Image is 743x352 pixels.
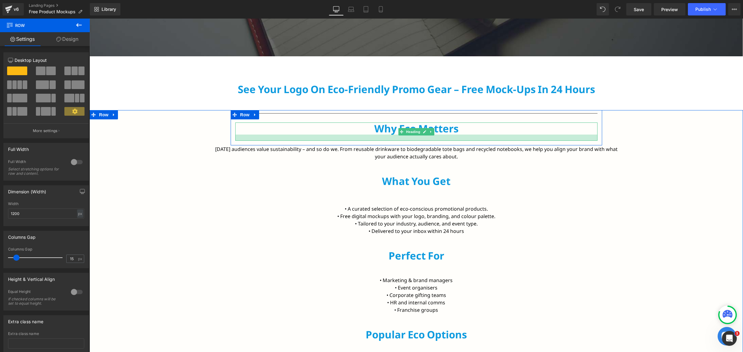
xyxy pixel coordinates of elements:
a: Preview [654,3,685,15]
button: Publish [688,3,726,15]
button: Redo [611,3,624,15]
font: • Corporate gifting teams [297,273,357,280]
span: Library [102,6,116,12]
div: Columns Gap [8,231,36,240]
span: Row [8,92,20,101]
a: Expand / Collapse [162,92,170,101]
a: Desktop [329,3,344,15]
font: • Marketing & brand managers [290,258,363,265]
div: Width [8,202,84,206]
div: If checked columns will be set to equal height. [8,297,64,306]
font: • Free digital mockups with your logo, branding, and colour palette. [248,194,406,201]
input: auto [8,208,84,219]
div: px [77,209,83,218]
div: Columns Gap [8,247,84,251]
div: Dimension (Width) [8,186,46,194]
p: More settings [33,128,58,134]
span: Publish [695,7,711,12]
inbox-online-store-chat: Shopify online store chat [626,308,649,328]
span: Save [634,6,644,13]
font: • Event organisers [306,266,348,273]
iframe: Intercom live chat [722,331,737,346]
a: Landing Pages [29,3,90,8]
span: 1 [735,331,740,336]
div: Equal Height [8,289,65,296]
a: Expand / Collapse [20,92,28,101]
font: • Tailored to your industry, audience, and event type. [266,202,388,208]
div: Extra class name [8,316,43,324]
span: Row [6,19,68,32]
span: Preview [661,6,678,13]
font: • Delivered to your inbox within 24 hours [279,209,375,216]
a: New Library [90,3,120,15]
a: v6 [2,3,24,15]
span: Row [149,92,162,101]
font: • A curated selection of eco-conscious promotional products. [255,187,398,194]
a: Expand / Collapse [338,109,345,117]
a: Laptop [344,3,358,15]
button: More [728,3,741,15]
h2: What You Get [146,157,508,169]
div: Select stretching options for row and content. [8,167,64,176]
button: Undo [597,3,609,15]
a: Tablet [358,3,373,15]
div: Full Width [8,159,65,166]
a: Design [45,32,90,46]
font: • Franchise groups [305,288,349,295]
div: Extra class name [8,332,84,336]
div: Height & Vertical Align [8,273,55,282]
span: Heading [315,109,332,117]
span: Free Product Mockups [29,9,76,14]
div: Full Width [8,143,29,152]
font: • HR and internal comms [298,281,356,287]
button: More settings [4,123,89,138]
div: v6 [12,5,20,13]
font: [DATE] audiences value sustainability – and so do we. From reusable drinkware to biodegradable to... [126,127,528,141]
span: px [78,257,83,261]
a: Mobile [373,3,388,15]
p: Desktop Layout [8,57,84,63]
